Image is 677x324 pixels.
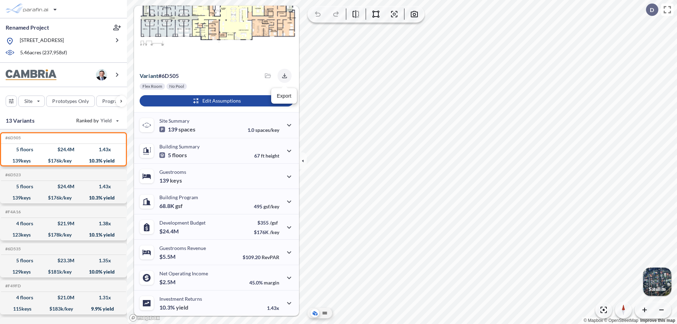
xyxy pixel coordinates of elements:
[159,169,186,175] p: Guestrooms
[102,98,122,105] p: Program
[650,7,654,13] p: D
[159,152,187,159] p: 5
[52,98,89,105] p: Prototypes Only
[4,172,21,177] h5: Click to copy the code
[159,279,177,286] p: $2.5M
[24,98,32,105] p: Site
[159,304,188,311] p: 10.3%
[249,280,279,286] p: 45.0%
[142,84,162,89] p: Flex Room
[270,220,278,226] span: /gsf
[263,203,279,209] span: gsf/key
[159,202,183,209] p: 68.8K
[18,96,45,107] button: Site
[4,209,21,214] h5: Click to copy the code
[159,177,182,184] p: 139
[140,72,158,79] span: Variant
[159,228,180,235] p: $24.4M
[96,96,134,107] button: Program
[159,296,202,302] p: Investment Returns
[248,127,279,133] p: 1.0
[262,254,279,260] span: RevPAR
[277,92,291,100] p: Export
[254,229,279,235] p: $176K
[4,246,21,251] h5: Click to copy the code
[71,115,123,126] button: Ranked by Yield
[202,97,241,104] p: Edit Assumptions
[254,153,279,159] p: 67
[159,143,200,149] p: Building Summary
[267,305,279,311] p: 1.43x
[243,254,279,260] p: $109.20
[159,220,206,226] p: Development Budget
[169,84,184,89] p: No Pool
[6,24,49,31] p: Renamed Project
[254,203,279,209] p: 495
[159,270,208,276] p: Net Operating Income
[159,253,177,260] p: $5.5M
[649,286,666,292] p: Satellite
[46,96,95,107] button: Prototypes Only
[175,202,183,209] span: gsf
[266,153,279,159] span: height
[159,194,198,200] p: Building Program
[178,126,195,133] span: spaces
[100,117,112,124] span: Yield
[643,268,671,296] img: Switcher Image
[4,135,21,140] h5: Click to copy the code
[584,318,603,323] a: Mapbox
[6,69,56,80] img: BrandImage
[604,318,638,323] a: OpenStreetMap
[159,245,206,251] p: Guestrooms Revenue
[20,37,64,45] p: [STREET_ADDRESS]
[176,304,188,311] span: yield
[264,280,279,286] span: margin
[643,268,671,296] button: Switcher ImageSatellite
[255,127,279,133] span: spaces/key
[129,314,160,322] a: Mapbox homepage
[159,126,195,133] p: 139
[4,283,21,288] h5: Click to copy the code
[159,118,189,124] p: Site Summary
[640,318,675,323] a: Improve this map
[140,95,293,106] button: Edit Assumptions
[270,229,279,235] span: /key
[140,72,179,79] p: # 6d505
[20,49,67,57] p: 5.46 acres ( 237,958 sf)
[261,153,264,159] span: ft
[172,152,187,159] span: floors
[321,309,329,317] button: Site Plan
[170,177,182,184] span: keys
[6,116,35,125] p: 13 Variants
[96,69,107,80] img: user logo
[311,309,319,317] button: Aerial View
[254,220,279,226] p: $355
